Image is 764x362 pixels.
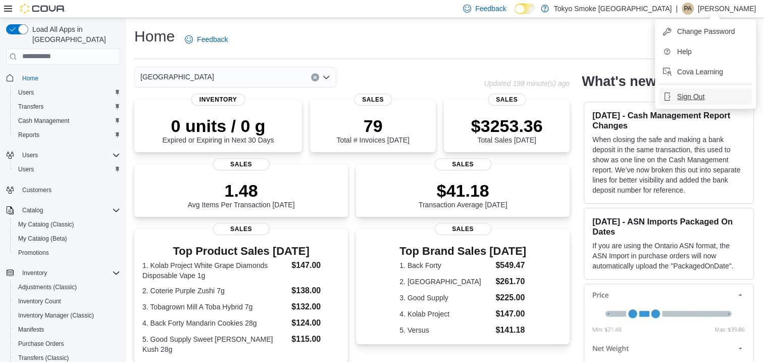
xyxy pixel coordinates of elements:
[311,73,319,81] button: Clear input
[399,277,491,287] dt: 2. [GEOGRAPHIC_DATA]
[495,308,526,320] dd: $147.00
[10,85,124,100] button: Users
[14,247,53,259] a: Promotions
[495,259,526,271] dd: $549.47
[18,220,74,229] span: My Catalog (Classic)
[677,47,692,57] span: Help
[495,324,526,336] dd: $141.18
[140,71,214,83] span: [GEOGRAPHIC_DATA]
[354,94,392,106] span: Sales
[14,101,120,113] span: Transfers
[18,149,120,161] span: Users
[676,3,678,15] p: |
[197,34,228,44] span: Feedback
[14,163,120,175] span: Users
[14,338,120,350] span: Purchase Orders
[10,114,124,128] button: Cash Management
[191,94,245,106] span: Inventory
[22,206,43,214] span: Catalog
[592,216,745,237] h3: [DATE] - ASN Imports Packaged On Dates
[18,103,43,111] span: Transfers
[213,223,270,235] span: Sales
[677,92,704,102] span: Sign Out
[14,115,120,127] span: Cash Management
[554,3,672,15] p: Tokyo Smoke [GEOGRAPHIC_DATA]
[399,245,526,257] h3: Top Brand Sales [DATE]
[659,88,752,105] button: Sign Out
[14,129,43,141] a: Reports
[18,283,77,291] span: Adjustments (Classic)
[14,163,38,175] a: Users
[2,148,124,162] button: Users
[2,266,124,280] button: Inventory
[419,180,507,201] p: $41.18
[419,180,507,209] div: Transaction Average [DATE]
[14,324,120,336] span: Manifests
[435,223,491,235] span: Sales
[592,241,745,271] p: If you are using the Ontario ASN format, the ASN Import in purchase orders will now automatically...
[18,117,69,125] span: Cash Management
[515,4,536,14] input: Dark Mode
[22,151,38,159] span: Users
[18,249,49,257] span: Promotions
[399,309,491,319] dt: 4. Kolab Project
[18,267,51,279] button: Inventory
[10,323,124,337] button: Manifests
[163,116,274,136] p: 0 units / 0 g
[14,309,120,322] span: Inventory Manager (Classic)
[10,246,124,260] button: Promotions
[10,280,124,294] button: Adjustments (Classic)
[142,260,287,281] dt: 1. Kolab Project White Grape Diamonds Disposable Vape 1g
[2,183,124,197] button: Customers
[291,333,340,345] dd: $115.00
[10,232,124,246] button: My Catalog (Beta)
[18,131,39,139] span: Reports
[10,337,124,351] button: Purchase Orders
[399,325,491,335] dt: 5. Versus
[484,79,570,87] p: Updated 198 minute(s) ago
[18,311,94,320] span: Inventory Manager (Classic)
[14,247,120,259] span: Promotions
[14,324,48,336] a: Manifests
[322,73,330,81] button: Open list of options
[14,115,73,127] a: Cash Management
[14,281,81,293] a: Adjustments (Classic)
[14,218,120,231] span: My Catalog (Classic)
[684,3,691,15] span: PA
[698,3,756,15] p: [PERSON_NAME]
[14,129,120,141] span: Reports
[677,67,723,77] span: Cova Learning
[399,293,491,303] dt: 3. Good Supply
[18,149,42,161] button: Users
[435,158,491,170] span: Sales
[10,128,124,142] button: Reports
[142,245,340,257] h3: Top Product Sales [DATE]
[677,26,735,36] span: Change Password
[291,301,340,313] dd: $132.00
[18,326,44,334] span: Manifests
[582,73,656,89] h2: What's new
[22,74,38,82] span: Home
[14,295,65,307] a: Inventory Count
[22,186,52,194] span: Customers
[188,180,295,201] p: 1.48
[2,71,124,85] button: Home
[14,86,120,99] span: Users
[471,116,543,136] p: $3253.36
[14,338,68,350] a: Purchase Orders
[188,180,295,209] div: Avg Items Per Transaction [DATE]
[592,134,745,195] p: When closing the safe and making a bank deposit in the same transaction, this used to show as one...
[10,308,124,323] button: Inventory Manager (Classic)
[142,318,287,328] dt: 4. Back Forty Mandarin Cookies 28g
[134,26,175,47] h1: Home
[18,165,34,173] span: Users
[399,260,491,270] dt: 1. Back Forty
[291,259,340,271] dd: $147.00
[10,217,124,232] button: My Catalog (Classic)
[14,101,47,113] a: Transfers
[10,294,124,308] button: Inventory Count
[18,184,56,196] a: Customers
[495,292,526,304] dd: $225.00
[163,116,274,144] div: Expired or Expiring in Next 30 Days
